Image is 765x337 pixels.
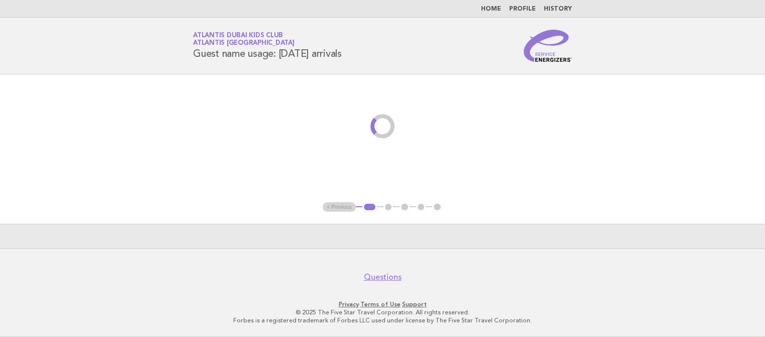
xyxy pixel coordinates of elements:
a: Questions [364,272,402,282]
img: Service Energizers [524,30,572,62]
a: History [544,6,572,12]
p: Forbes is a registered trademark of Forbes LLC used under license by The Five Star Travel Corpora... [75,316,690,324]
a: Privacy [339,301,359,308]
a: Terms of Use [360,301,401,308]
span: Atlantis [GEOGRAPHIC_DATA] [193,40,295,47]
a: Home [481,6,501,12]
p: © 2025 The Five Star Travel Corporation. All rights reserved. [75,308,690,316]
a: Profile [509,6,536,12]
a: Atlantis Dubai Kids ClubAtlantis [GEOGRAPHIC_DATA] [193,32,295,46]
a: Support [402,301,427,308]
h1: Guest name usage: [DATE] arrivals [193,33,342,59]
p: · · [75,300,690,308]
